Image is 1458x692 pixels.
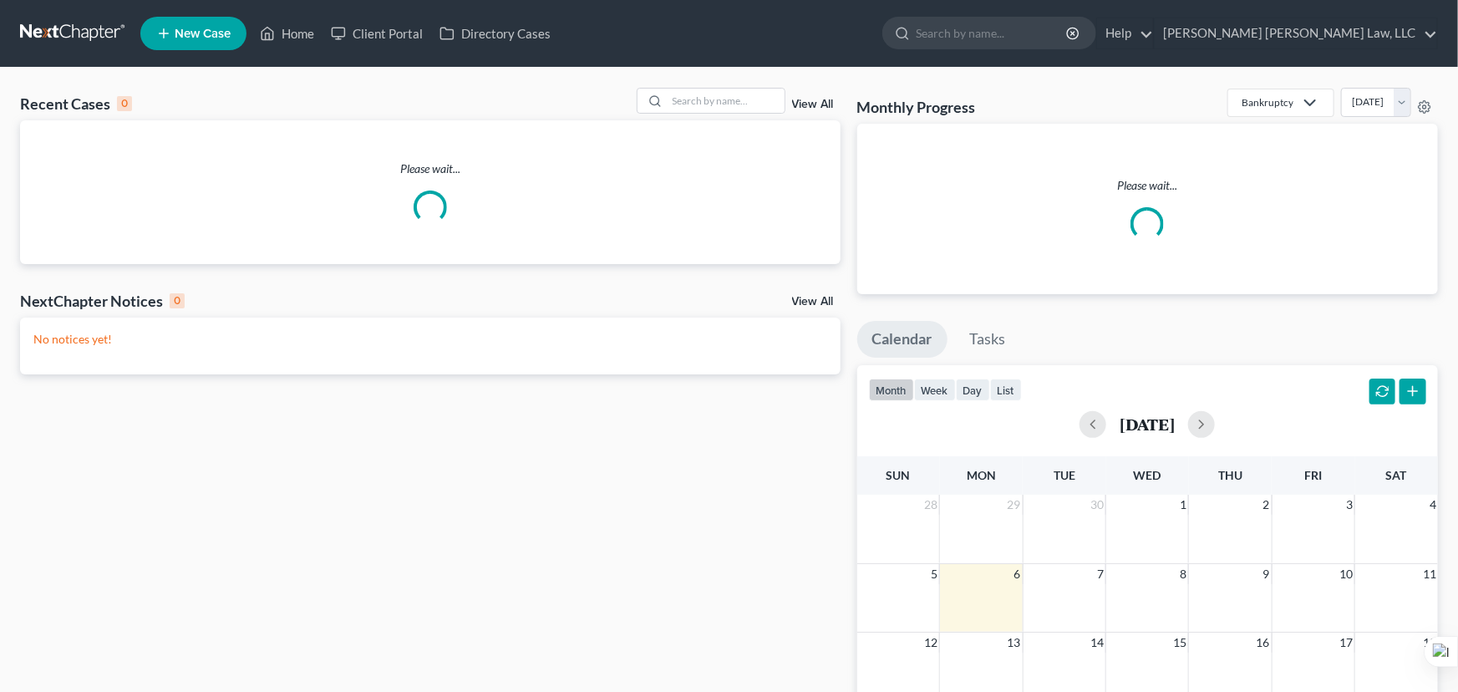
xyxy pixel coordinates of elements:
[871,177,1425,194] p: Please wait...
[117,96,132,111] div: 0
[431,18,559,48] a: Directory Cases
[1155,18,1437,48] a: [PERSON_NAME] [PERSON_NAME] Law, LLC
[857,321,947,358] a: Calendar
[792,296,834,308] a: View All
[1421,633,1438,653] span: 18
[323,18,431,48] a: Client Portal
[170,293,185,308] div: 0
[990,379,1022,401] button: list
[1120,415,1175,433] h2: [DATE]
[1255,633,1272,653] span: 16
[1338,564,1354,584] span: 10
[33,331,827,348] p: No notices yet!
[668,89,785,113] input: Search by name...
[251,18,323,48] a: Home
[1218,468,1242,482] span: Thu
[857,97,976,117] h3: Monthly Progress
[1089,495,1105,515] span: 30
[20,160,841,177] p: Please wait...
[1178,495,1188,515] span: 1
[792,99,834,110] a: View All
[1013,564,1023,584] span: 6
[1421,564,1438,584] span: 11
[1006,633,1023,653] span: 13
[1097,18,1153,48] a: Help
[922,495,939,515] span: 28
[1338,633,1354,653] span: 17
[1428,495,1438,515] span: 4
[956,379,990,401] button: day
[1344,495,1354,515] span: 3
[1262,495,1272,515] span: 2
[1242,95,1293,109] div: Bankruptcy
[967,468,996,482] span: Mon
[1304,468,1322,482] span: Fri
[1134,468,1161,482] span: Wed
[1262,564,1272,584] span: 9
[20,94,132,114] div: Recent Cases
[886,468,911,482] span: Sun
[175,28,231,40] span: New Case
[1178,564,1188,584] span: 8
[1089,633,1105,653] span: 14
[914,379,956,401] button: week
[1006,495,1023,515] span: 29
[929,564,939,584] span: 5
[922,633,939,653] span: 12
[1386,468,1407,482] span: Sat
[1054,468,1075,482] span: Tue
[1095,564,1105,584] span: 7
[955,321,1021,358] a: Tasks
[869,379,914,401] button: month
[20,291,185,311] div: NextChapter Notices
[916,18,1069,48] input: Search by name...
[1171,633,1188,653] span: 15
